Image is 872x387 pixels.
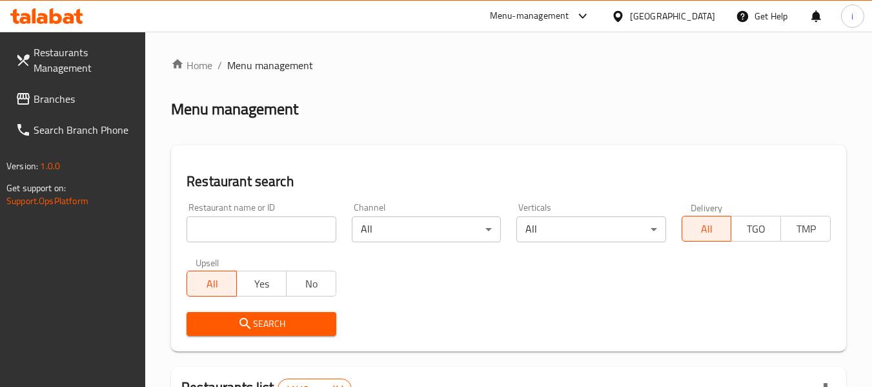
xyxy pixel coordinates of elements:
[687,220,727,238] span: All
[227,58,313,73] span: Menu management
[192,275,232,293] span: All
[6,193,88,209] a: Support.OpsPlatform
[196,258,219,267] label: Upsell
[236,271,287,297] button: Yes
[516,216,665,242] div: All
[736,220,776,238] span: TGO
[352,216,501,242] div: All
[5,37,146,83] a: Restaurants Management
[286,271,336,297] button: No
[242,275,281,293] span: Yes
[682,216,732,242] button: All
[171,58,846,73] nav: breadcrumb
[34,91,136,107] span: Branches
[34,122,136,138] span: Search Branch Phone
[5,114,146,145] a: Search Branch Phone
[171,99,298,120] h2: Menu management
[171,58,212,73] a: Home
[786,220,826,238] span: TMP
[40,158,60,174] span: 1.0.0
[187,312,336,336] button: Search
[6,180,66,196] span: Get support on:
[731,216,781,242] button: TGO
[5,83,146,114] a: Branches
[197,316,325,332] span: Search
[187,271,237,297] button: All
[34,45,136,76] span: Restaurants Management
[851,9,853,23] span: i
[187,216,336,242] input: Search for restaurant name or ID..
[6,158,38,174] span: Version:
[218,58,222,73] li: /
[630,9,715,23] div: [GEOGRAPHIC_DATA]
[780,216,831,242] button: TMP
[691,203,723,212] label: Delivery
[490,8,569,24] div: Menu-management
[292,275,331,293] span: No
[187,172,831,191] h2: Restaurant search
